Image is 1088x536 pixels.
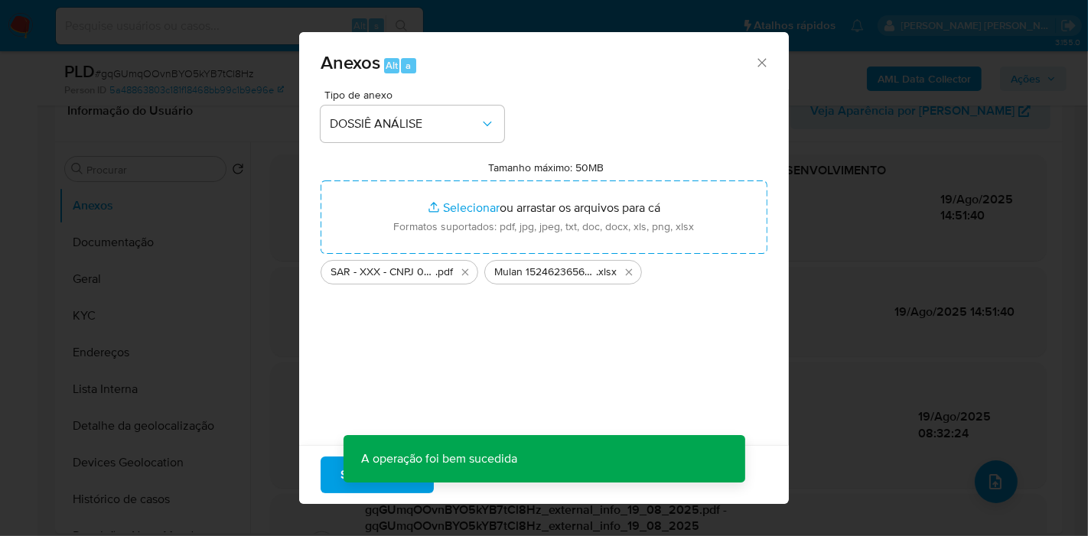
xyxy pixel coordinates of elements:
span: Alt [386,58,398,73]
p: A operação foi bem sucedida [344,435,536,482]
span: SAR - XXX - CNPJ 03566217000151 - ASSOCIACAO DE DESENVOLVIMENTO COMUNITARIO E SOCIAL DA COMUNIDAD... [331,265,435,280]
span: a [406,58,411,73]
button: Subir arquivo [321,456,434,493]
button: Excluir SAR - XXX - CNPJ 03566217000151 - ASSOCIACAO DE DESENVOLVIMENTO COMUNITARIO E SOCIAL DA C... [456,263,474,281]
button: Fechar [754,55,768,69]
ul: Arquivos selecionados [321,254,767,284]
button: DOSSIÊ ANÁLISE [321,106,504,142]
span: .pdf [435,265,453,280]
button: Excluir Mulan 1524623656_2025_08_19_07_46_38.xlsx [620,263,638,281]
span: .xlsx [596,265,617,280]
span: Tipo de anexo [324,89,508,100]
span: Anexos [321,49,380,76]
span: Mulan 1524623656_2025_08_19_07_46_38 [494,265,596,280]
span: Subir arquivo [340,458,414,492]
span: DOSSIÊ ANÁLISE [330,116,480,132]
span: Cancelar [460,458,510,492]
label: Tamanho máximo: 50MB [489,161,604,174]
